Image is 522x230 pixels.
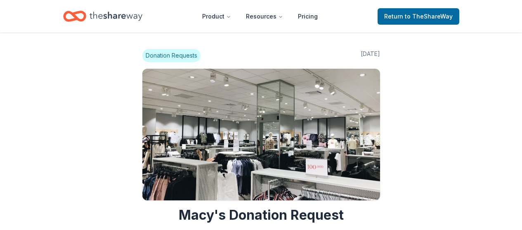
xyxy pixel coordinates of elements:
nav: Main [196,7,324,26]
a: Home [63,7,142,26]
span: to TheShareWay [405,13,453,20]
span: Donation Requests [142,49,201,62]
a: Returnto TheShareWay [378,8,459,25]
button: Product [196,8,238,25]
a: Pricing [291,8,324,25]
img: Image for Macy's Donation Request [142,69,380,200]
span: [DATE] [361,49,380,62]
button: Resources [239,8,290,25]
span: Return [384,12,453,21]
h1: Macy's Donation Request [142,207,380,223]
